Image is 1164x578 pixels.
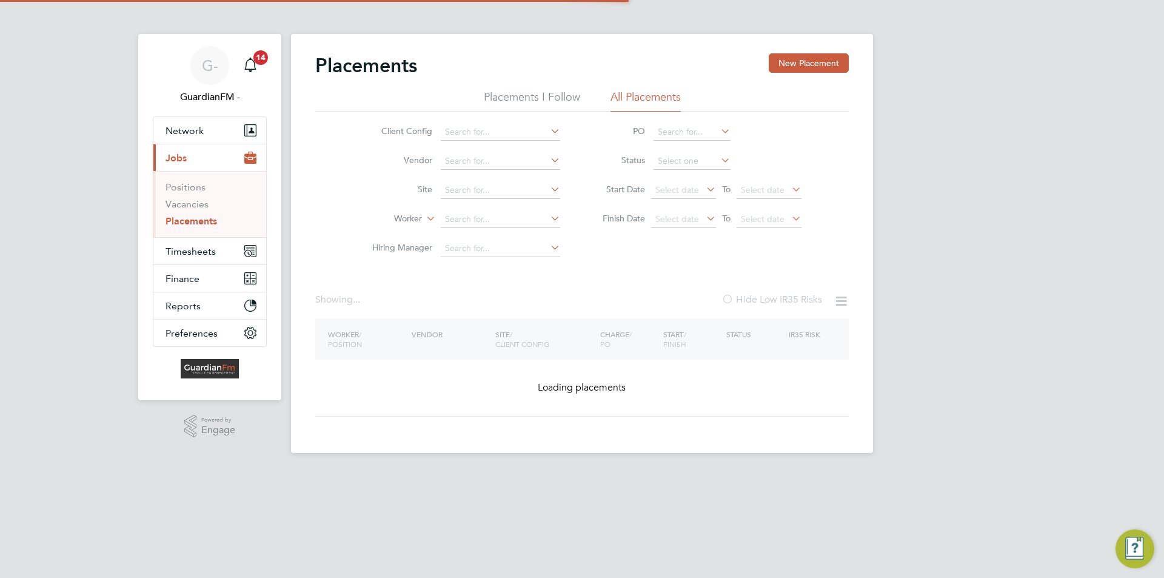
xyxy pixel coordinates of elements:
span: Reports [166,300,201,312]
input: Search for... [441,124,560,141]
span: ... [353,294,360,306]
label: Client Config [363,126,432,136]
span: Finance [166,273,199,284]
button: Timesheets [153,238,266,264]
li: Placements I Follow [484,90,580,112]
a: Powered byEngage [184,415,236,438]
a: 14 [238,46,263,85]
span: Select date [741,184,784,195]
img: guardianfm-logo-retina.png [181,359,239,378]
div: Jobs [153,171,266,237]
li: All Placements [610,90,681,112]
span: G- [202,58,218,73]
span: To [718,181,734,197]
input: Search for... [441,211,560,228]
label: PO [590,126,645,136]
span: 14 [253,50,268,65]
a: Vacancies [166,198,209,210]
a: Positions [166,181,206,193]
span: To [718,210,734,226]
input: Search for... [441,182,560,199]
span: Timesheets [166,246,216,257]
span: Powered by [201,415,235,425]
div: Showing [315,294,363,306]
span: Select date [655,213,699,224]
button: Network [153,117,266,144]
button: New Placement [769,53,849,73]
a: G-GuardianFM - [153,46,267,104]
input: Search for... [441,153,560,170]
label: Worker [352,213,422,225]
a: Placements [166,215,217,227]
nav: Main navigation [138,34,281,400]
label: Finish Date [590,213,645,224]
input: Select one [654,153,731,170]
label: Status [590,155,645,166]
button: Finance [153,265,266,292]
a: Go to home page [153,359,267,378]
span: Preferences [166,328,218,339]
button: Preferences [153,320,266,346]
span: Jobs [166,152,187,164]
button: Reports [153,292,266,319]
label: Site [363,184,432,195]
label: Hide Low IR35 Risks [721,294,822,306]
span: Select date [741,213,784,224]
h2: Placements [315,53,417,78]
button: Engage Resource Center [1115,529,1154,568]
label: Start Date [590,184,645,195]
span: Engage [201,425,235,435]
label: Hiring Manager [363,242,432,253]
span: GuardianFM - [153,90,267,104]
input: Search for... [441,240,560,257]
span: Select date [655,184,699,195]
input: Search for... [654,124,731,141]
button: Jobs [153,144,266,171]
span: Network [166,125,204,136]
label: Vendor [363,155,432,166]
